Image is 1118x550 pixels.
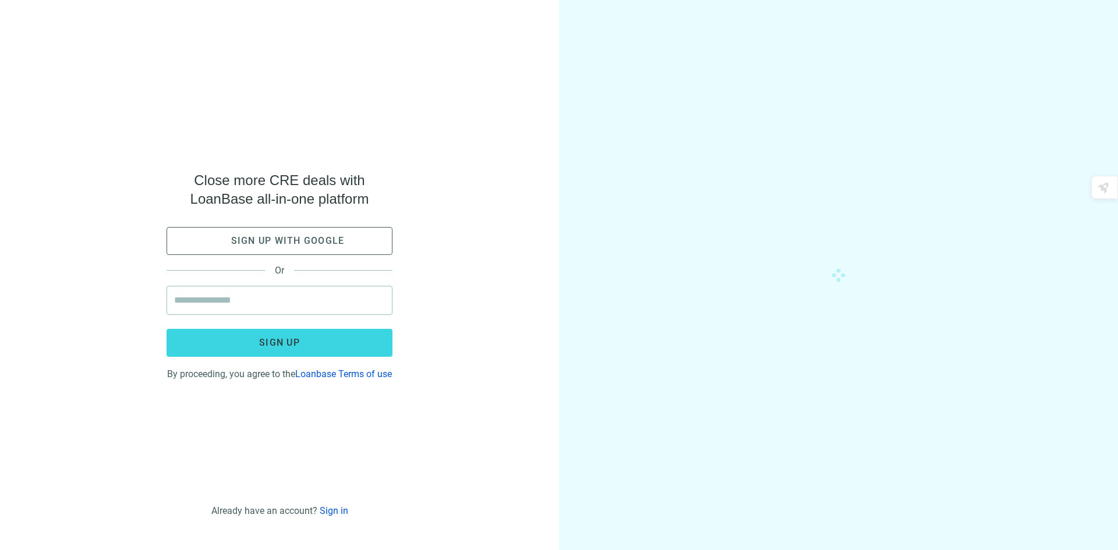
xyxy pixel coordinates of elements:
div: By proceeding, you agree to the [167,366,392,379]
span: Sign up [259,337,300,348]
span: Close more CRE deals with LoanBase all-in-one platform [167,171,392,208]
button: Sign up [167,329,392,357]
span: Or [265,265,294,276]
a: Sign in [320,505,348,516]
span: Sign up with google [231,235,345,246]
a: Loanbase Terms of use [295,368,392,379]
button: Sign up with google [167,227,392,255]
